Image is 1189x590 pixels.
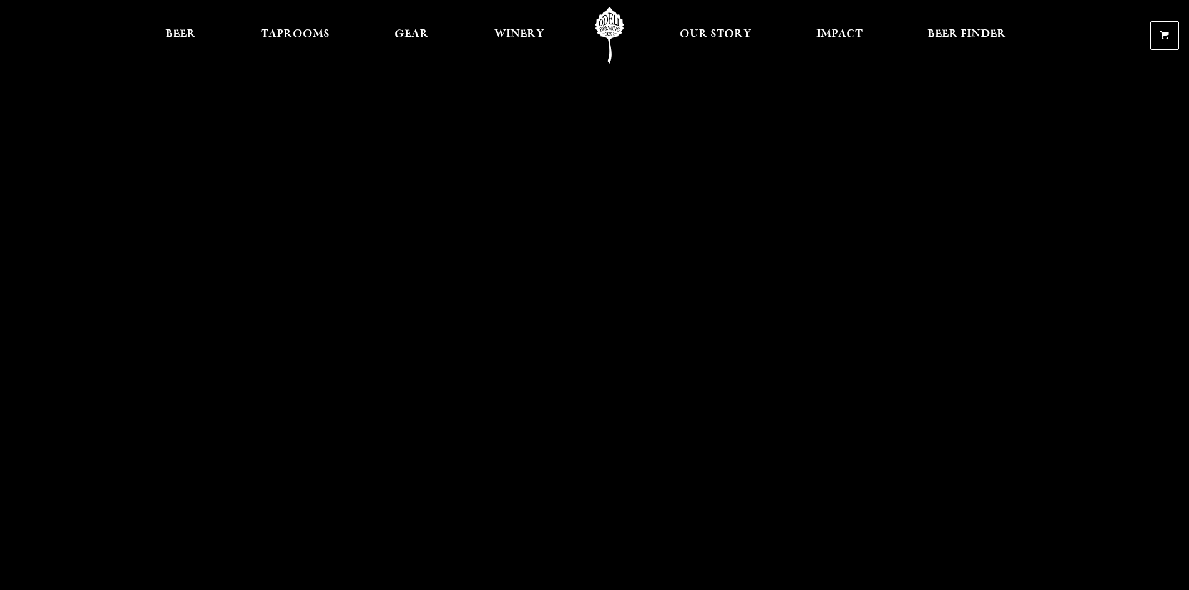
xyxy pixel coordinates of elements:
[261,29,330,39] span: Taprooms
[816,29,863,39] span: Impact
[386,7,437,64] a: Gear
[494,29,544,39] span: Winery
[486,7,552,64] a: Winery
[672,7,760,64] a: Our Story
[680,29,751,39] span: Our Story
[157,7,204,64] a: Beer
[919,7,1014,64] a: Beer Finder
[808,7,871,64] a: Impact
[165,29,196,39] span: Beer
[253,7,338,64] a: Taprooms
[927,29,1006,39] span: Beer Finder
[586,7,633,64] a: Odell Home
[394,29,429,39] span: Gear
